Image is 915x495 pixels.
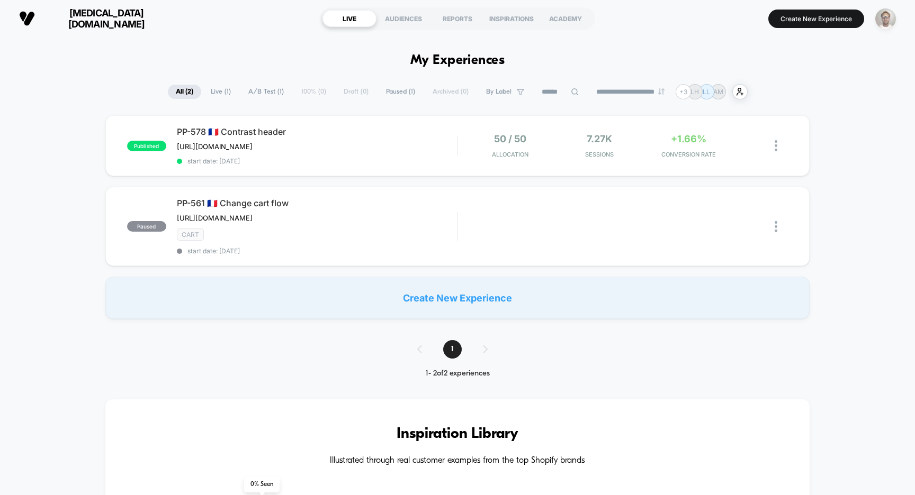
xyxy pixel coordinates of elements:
span: 7.27k [587,133,612,144]
span: CONVERSION RATE [647,151,730,158]
img: end [658,88,665,95]
span: 1 [443,340,462,359]
span: PP-561 🇫🇷 Change cart flow [177,198,457,208]
span: A/B Test ( 1 ) [240,85,292,99]
span: CART [177,228,204,241]
span: paused [127,221,166,232]
span: 0 % Seen [244,476,280,492]
h1: My Experiences [410,53,505,68]
button: Create New Experience [768,10,864,28]
img: close [775,221,777,232]
span: [URL][DOMAIN_NAME] [177,214,253,222]
span: [URL][DOMAIN_NAME] [177,142,253,151]
div: + 3 [676,84,691,99]
span: +1.66% [671,133,706,144]
span: published [127,141,166,151]
span: Sessions [558,151,641,158]
span: Live ( 1 ) [203,85,239,99]
span: PP-578 🇫🇷 Contrast header [177,126,457,137]
button: ppic [872,8,899,30]
span: Paused ( 1 ) [378,85,423,99]
button: [MEDICAL_DATA][DOMAIN_NAME] [16,7,173,30]
div: INSPIRATIONS [485,10,539,27]
span: [MEDICAL_DATA][DOMAIN_NAME] [43,7,170,30]
h4: Illustrated through real customer examples from the top Shopify brands [137,456,778,466]
div: LIVE [322,10,376,27]
div: Create New Experience [105,277,810,319]
div: REPORTS [430,10,485,27]
span: start date: [DATE] [177,157,457,165]
span: Allocation [492,151,528,158]
span: start date: [DATE] [177,247,457,255]
p: LH [690,88,699,96]
h3: Inspiration Library [137,426,778,443]
div: ACADEMY [539,10,593,27]
div: 1 - 2 of 2 experiences [407,369,509,378]
span: All ( 2 ) [168,85,201,99]
p: LL [703,88,710,96]
img: close [775,140,777,151]
img: Visually logo [19,11,35,26]
span: 50 / 50 [494,133,526,144]
span: By Label [486,88,512,96]
img: ppic [875,8,896,29]
p: AM [713,88,723,96]
div: AUDIENCES [376,10,430,27]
